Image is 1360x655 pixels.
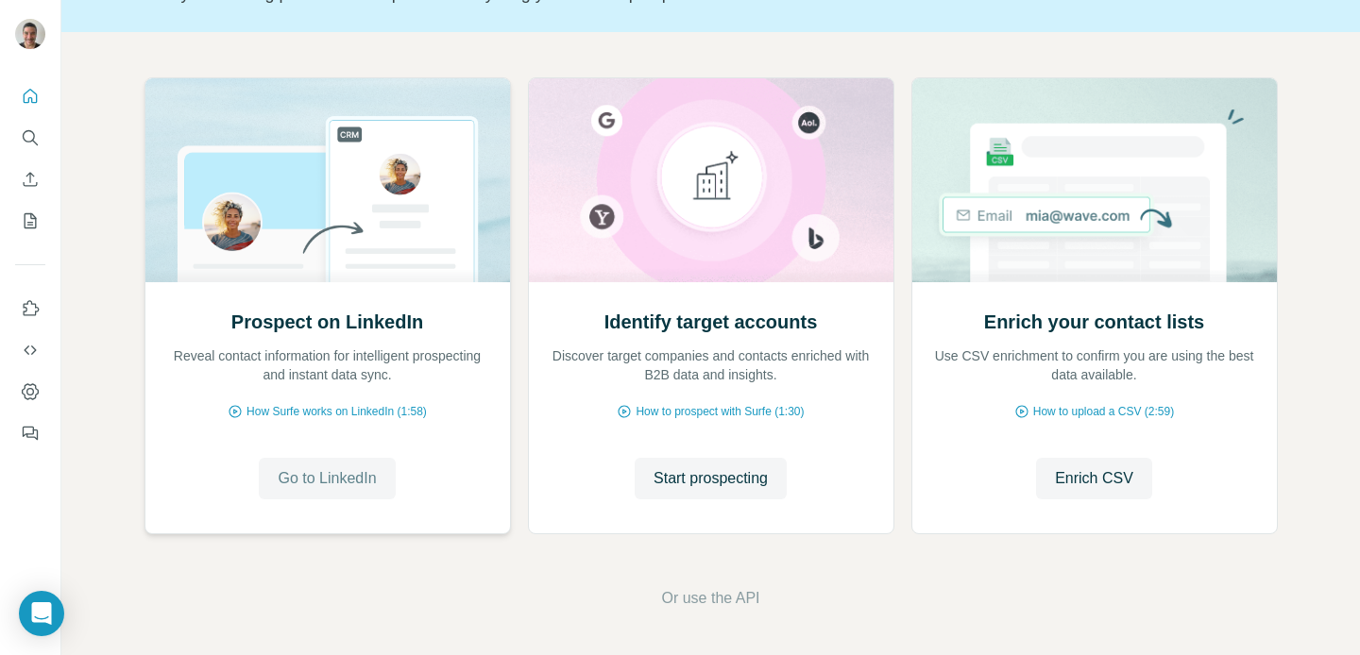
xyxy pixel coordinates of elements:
[15,79,45,113] button: Quick start
[1055,467,1133,490] span: Enrich CSV
[604,309,818,335] h2: Identify target accounts
[15,162,45,196] button: Enrich CSV
[636,403,804,420] span: How to prospect with Surfe (1:30)
[259,458,395,499] button: Go to LinkedIn
[911,78,1278,282] img: Enrich your contact lists
[144,78,511,282] img: Prospect on LinkedIn
[931,346,1258,384] p: Use CSV enrichment to confirm you are using the best data available.
[528,78,894,282] img: Identify target accounts
[15,416,45,450] button: Feedback
[15,121,45,155] button: Search
[15,19,45,49] img: Avatar
[15,375,45,409] button: Dashboard
[231,309,423,335] h2: Prospect on LinkedIn
[278,467,376,490] span: Go to LinkedIn
[15,204,45,238] button: My lists
[661,587,759,610] button: Or use the API
[654,467,768,490] span: Start prospecting
[15,292,45,326] button: Use Surfe on LinkedIn
[19,591,64,636] div: Open Intercom Messenger
[984,309,1204,335] h2: Enrich your contact lists
[635,458,787,499] button: Start prospecting
[1033,403,1174,420] span: How to upload a CSV (2:59)
[548,346,875,384] p: Discover target companies and contacts enriched with B2B data and insights.
[1036,458,1152,499] button: Enrich CSV
[246,403,427,420] span: How Surfe works on LinkedIn (1:58)
[164,346,491,384] p: Reveal contact information for intelligent prospecting and instant data sync.
[15,333,45,367] button: Use Surfe API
